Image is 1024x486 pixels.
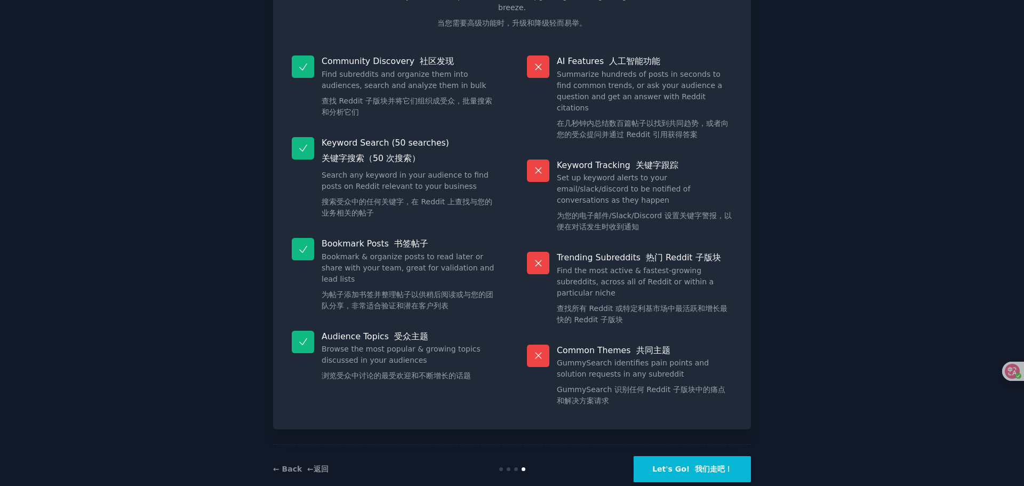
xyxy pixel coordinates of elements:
font: 在几秒钟内总结数百篇帖子以找到共同趋势，或者向您的受众提问并通过 Reddit 引用获得答案 [557,119,729,139]
dd: Find the most active & fastest-growing subreddits, across all of Reddit or within a particular niche [557,265,732,330]
dd: Set up keyword alerts to your email/slack/discord to be notified of conversations as they happen [557,172,732,237]
font: 共同主题 [636,345,670,355]
font: 受众主题 [394,331,428,341]
font: ←返回 [307,465,329,473]
dd: Summarize hundreds of posts in seconds to find common trends, or ask your audience a question and... [557,69,732,145]
dd: GummySearch identifies pain points and solution requests in any subreddit [557,357,732,411]
p: Common Themes [557,345,732,356]
font: 为您的电子邮件/Slack/Discord 设置关键字警报，以便在对话发生时收到通知 [557,211,732,231]
font: 搜索受众中的任何关键字，在 Reddit 上查找与您的业务相关的帖子 [322,197,492,217]
a: ← Back ←返回 [273,465,329,473]
font: 查找 Reddit 子版块并将它们组织成受众，批量搜索和分析它们 [322,97,492,116]
font: 关键字跟踪 [636,160,678,170]
font: 书签帖子 [394,238,428,249]
p: Keyword Search (50 searches) [322,137,497,168]
p: Community Discovery [322,55,497,67]
font: 浏览受众中讨论的最受欢迎和不断增长的话题 [322,371,471,380]
button: Let's Go! 我们走吧！ [634,456,751,482]
dd: Browse the most popular & growing topics discussed in your audiences [322,344,497,386]
font: 当您需要高级功能时，升级和降级轻而易举。 [437,19,587,27]
font: 查找所有 Reddit 或特定利基市场中最活跃和增长最快的 Reddit 子版块 [557,304,727,324]
dd: Bookmark & organize posts to read later or share with your team, great for validation and lead lists [322,251,497,316]
font: 我们走吧！ [695,465,732,473]
p: AI Features [557,55,732,67]
font: 人工智能功能 [609,56,660,66]
p: Trending Subreddits [557,252,732,263]
dd: Find subreddits and organize them into audiences, search and analyze them in bulk [322,69,497,122]
font: GummySearch 识别任何 Reddit 子版块中的痛点和解决方案请求 [557,385,725,405]
font: 社区发现 [420,56,454,66]
p: Keyword Tracking [557,160,732,171]
dd: Search any keyword in your audience to find posts on Reddit relevant to your business [322,170,497,223]
font: 为帖子添加书签并整理帖子以供稍后阅读或与您的团队分享，非常适合验证和潜在客户列表 [322,290,493,310]
p: Audience Topics [322,331,497,342]
p: Bookmark Posts [322,238,497,249]
font: 热门 Reddit 子版块 [646,252,721,262]
font: 关键字搜索（50 次搜索） [322,153,420,163]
